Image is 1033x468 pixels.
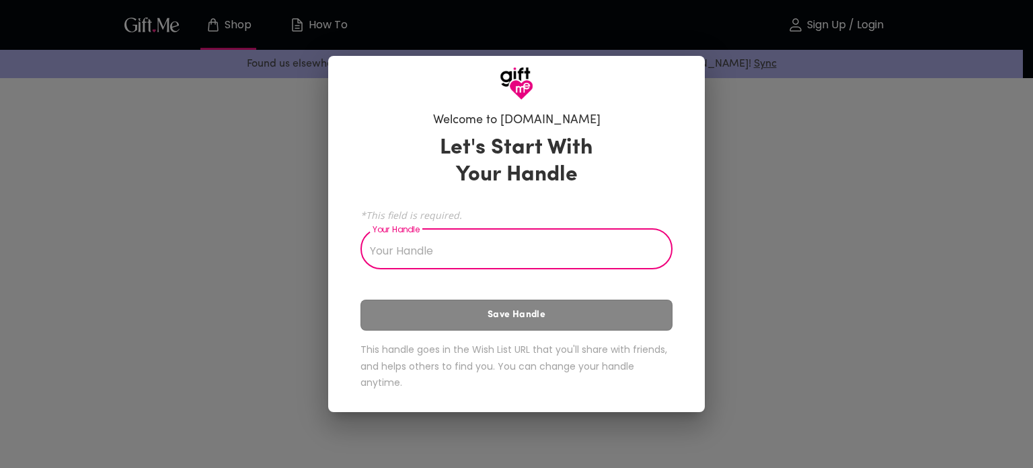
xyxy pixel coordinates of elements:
[360,341,673,391] h6: This handle goes in the Wish List URL that you'll share with friends, and helps others to find yo...
[360,232,658,269] input: Your Handle
[360,209,673,222] span: *This field is required.
[433,112,601,129] h6: Welcome to [DOMAIN_NAME]
[500,67,533,100] img: GiftMe Logo
[423,135,610,189] h3: Let's Start With Your Handle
